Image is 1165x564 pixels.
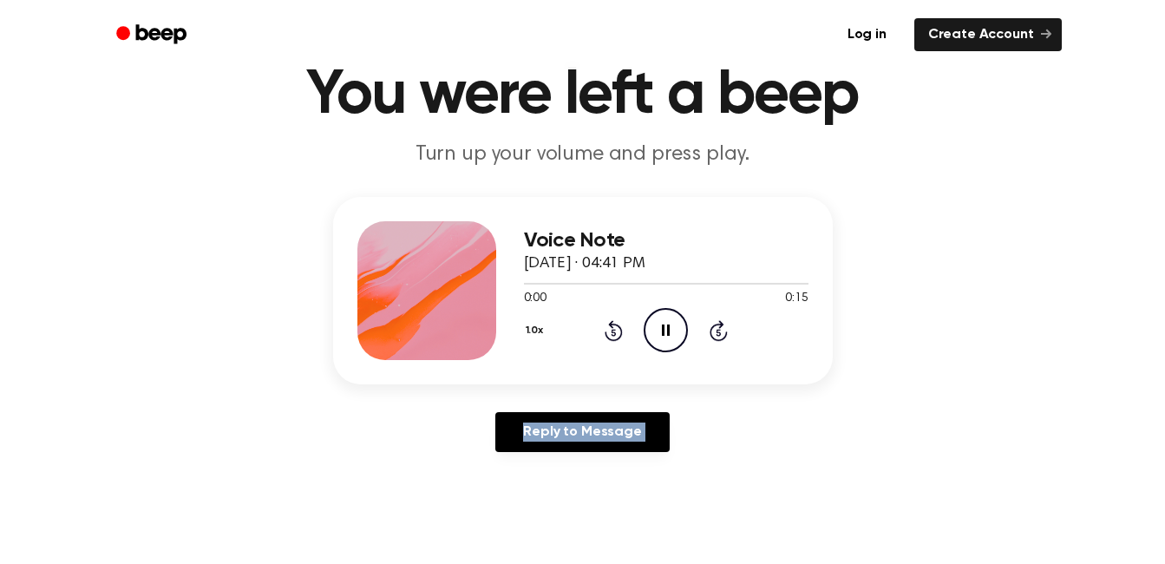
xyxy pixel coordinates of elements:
span: [DATE] · 04:41 PM [524,256,645,272]
a: Log in [830,15,904,55]
span: 0:15 [785,290,808,308]
button: 1.0x [524,316,550,345]
h1: You were left a beep [139,64,1027,127]
h3: Voice Note [524,229,808,252]
a: Create Account [914,18,1062,51]
a: Reply to Message [495,412,669,452]
a: Beep [104,18,202,52]
span: 0:00 [524,290,547,308]
p: Turn up your volume and press play. [250,141,916,169]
